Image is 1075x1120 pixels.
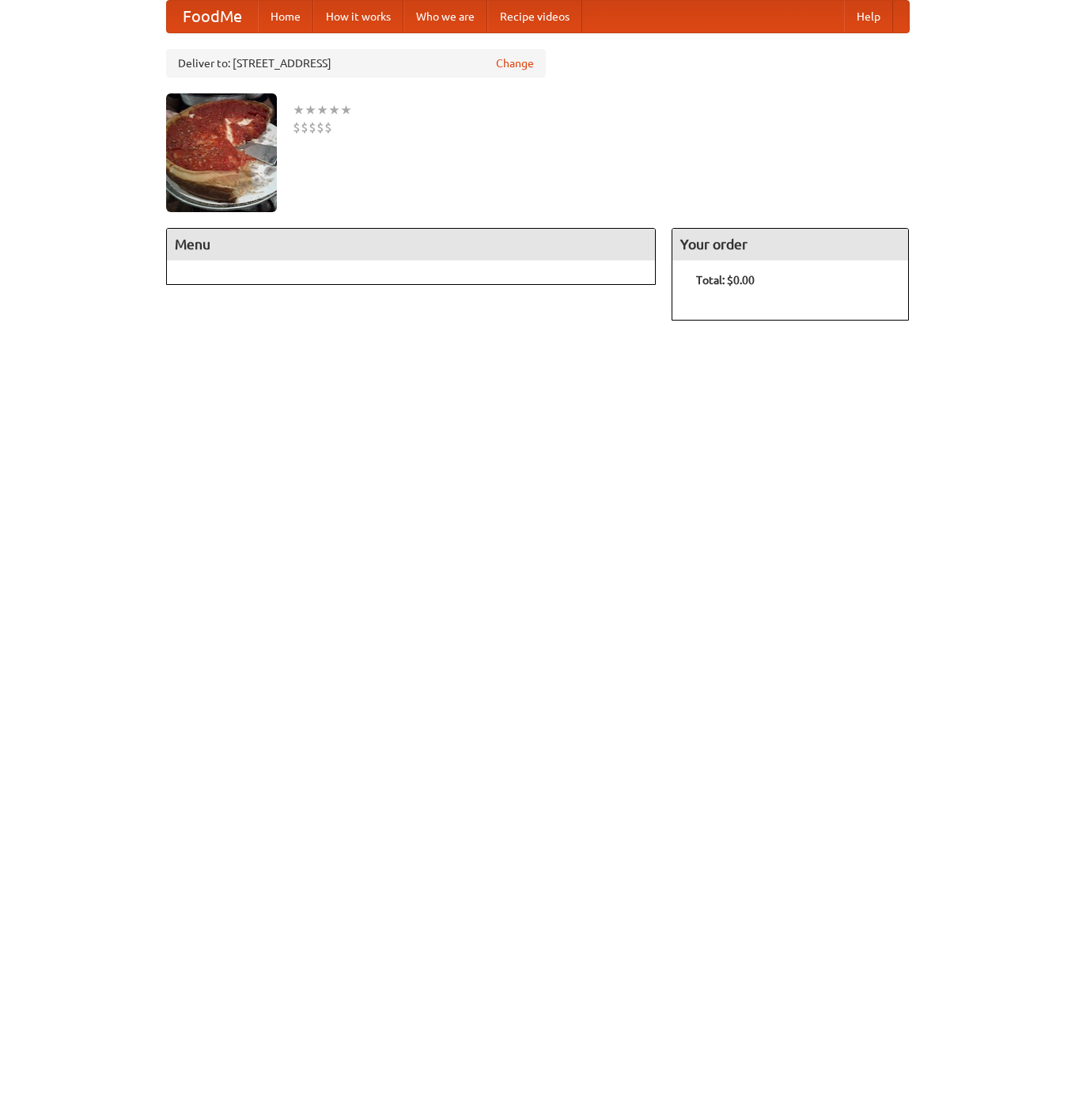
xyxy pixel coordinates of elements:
h4: Your order [672,229,908,260]
b: Total: $0.00 [696,274,755,287]
a: FoodMe [167,1,258,32]
li: $ [308,119,316,136]
li: ★ [305,101,316,119]
li: $ [324,119,332,136]
li: $ [316,119,324,136]
li: ★ [316,101,328,119]
h4: Menu [167,229,656,260]
div: Deliver to: [STREET_ADDRESS] [166,49,546,78]
li: $ [293,119,301,136]
li: ★ [340,101,352,119]
li: $ [301,119,308,136]
a: Who we are [403,1,487,32]
li: ★ [328,101,340,119]
a: Home [258,1,313,32]
a: Recipe videos [487,1,582,32]
a: Change [496,55,534,71]
a: Help [844,1,893,32]
img: angular.jpg [166,93,277,212]
a: How it works [313,1,403,32]
li: ★ [293,101,305,119]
